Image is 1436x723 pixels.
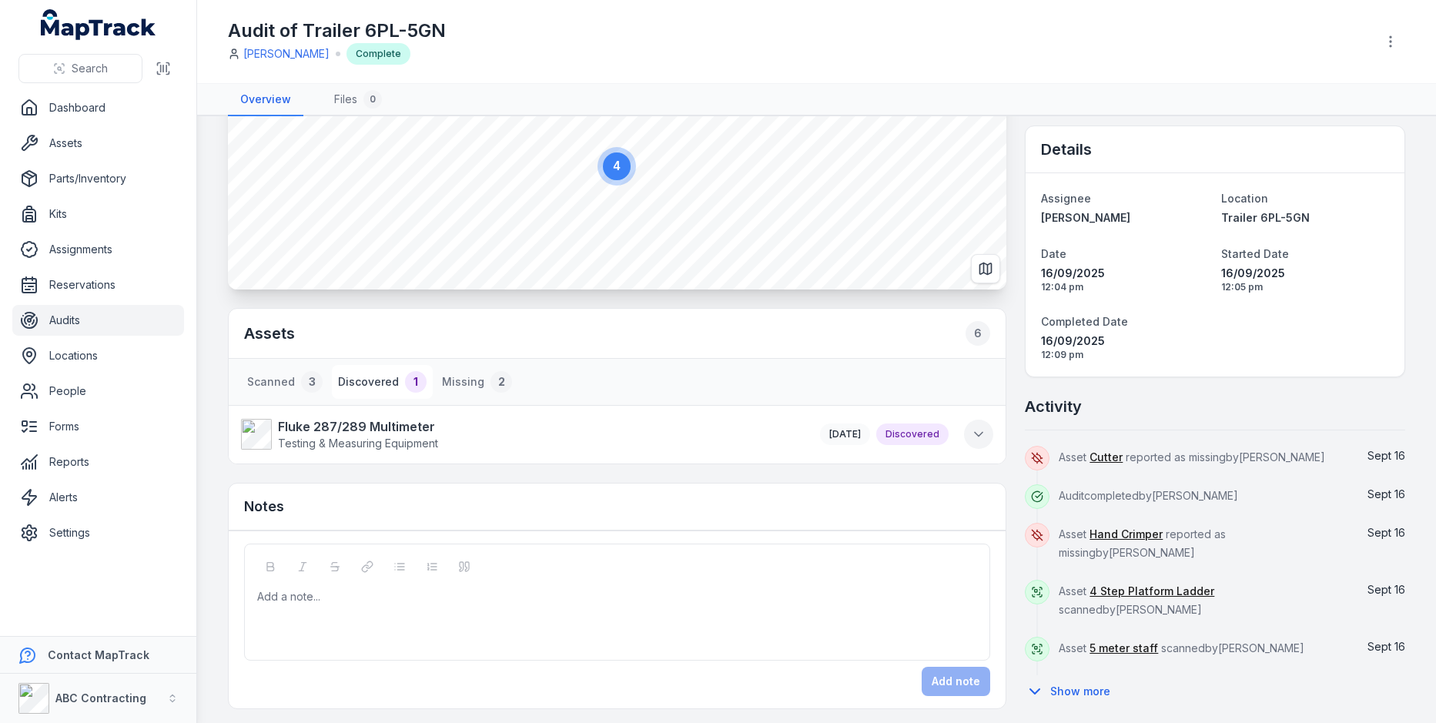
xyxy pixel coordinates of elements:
[1041,333,1209,361] time: 16/09/2025, 12:09:39 pm
[12,411,184,442] a: Forms
[278,417,438,436] strong: Fluke 287/289 Multimeter
[228,84,303,116] a: Overview
[241,417,805,451] a: Fluke 287/289 MultimeterTesting & Measuring Equipment
[1221,211,1310,224] span: Trailer 6PL-5GN
[1041,266,1209,281] span: 16/09/2025
[876,423,949,445] div: Discovered
[12,376,184,407] a: People
[1221,247,1289,260] span: Started Date
[278,437,438,450] span: Testing & Measuring Equipment
[1221,210,1389,226] a: Trailer 6PL-5GN
[12,340,184,371] a: Locations
[12,447,184,477] a: Reports
[1059,641,1304,654] span: Asset scanned by [PERSON_NAME]
[1221,281,1389,293] span: 12:05 pm
[1221,266,1389,281] span: 16/09/2025
[12,517,184,548] a: Settings
[1041,315,1128,328] span: Completed Date
[12,482,184,513] a: Alerts
[241,365,329,399] button: Scanned3
[228,43,1006,290] canvas: Map
[1367,526,1405,539] time: 16/09/2025, 12:09:39 pm
[405,371,427,393] div: 1
[322,84,394,116] a: Files0
[18,54,142,83] button: Search
[48,648,149,661] strong: Contact MapTrack
[1041,266,1209,293] time: 16/09/2025, 12:04:48 pm
[1367,487,1405,500] span: Sept 16
[1221,266,1389,293] time: 16/09/2025, 12:05:11 pm
[1367,583,1405,596] span: Sept 16
[1059,489,1238,502] span: Audit completed by [PERSON_NAME]
[12,199,184,229] a: Kits
[1090,584,1214,599] a: 4 Step Platform Ladder
[829,428,861,440] span: [DATE]
[436,365,518,399] button: Missing2
[1059,584,1214,616] span: Asset scanned by [PERSON_NAME]
[41,9,156,40] a: MapTrack
[332,365,433,399] button: Discovered1
[1367,449,1405,462] time: 16/09/2025, 12:09:39 pm
[1025,396,1082,417] h2: Activity
[12,92,184,123] a: Dashboard
[1041,139,1092,160] h2: Details
[490,371,512,393] div: 2
[243,46,330,62] a: [PERSON_NAME]
[1090,450,1123,465] a: Cutter
[1367,526,1405,539] span: Sept 16
[1367,640,1405,653] span: Sept 16
[12,234,184,265] a: Assignments
[829,428,861,440] time: 16/09/2025, 12:06:29 pm
[1367,449,1405,462] span: Sept 16
[244,496,284,517] h3: Notes
[1367,487,1405,500] time: 16/09/2025, 12:09:39 pm
[1041,333,1209,349] span: 16/09/2025
[1367,583,1405,596] time: 16/09/2025, 12:05:42 pm
[244,321,990,346] h2: Assets
[1090,527,1163,542] a: Hand Crimper
[1041,349,1209,361] span: 12:09 pm
[971,254,1000,283] button: Switch to Map View
[1041,281,1209,293] span: 12:04 pm
[12,128,184,159] a: Assets
[1367,640,1405,653] time: 16/09/2025, 12:05:38 pm
[346,43,410,65] div: Complete
[1221,192,1268,205] span: Location
[1041,192,1091,205] span: Assignee
[228,18,446,43] h1: Audit of Trailer 6PL-5GN
[1059,527,1226,559] span: Asset reported as missing by [PERSON_NAME]
[72,61,108,76] span: Search
[363,90,382,109] div: 0
[12,269,184,300] a: Reservations
[55,691,146,705] strong: ABC Contracting
[1059,450,1325,464] span: Asset reported as missing by [PERSON_NAME]
[301,371,323,393] div: 3
[12,163,184,194] a: Parts/Inventory
[1041,247,1066,260] span: Date
[614,159,621,172] text: 4
[1090,641,1158,656] a: 5 meter staff
[1041,210,1209,226] a: [PERSON_NAME]
[966,321,990,346] div: 6
[1025,675,1120,708] button: Show more
[12,305,184,336] a: Audits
